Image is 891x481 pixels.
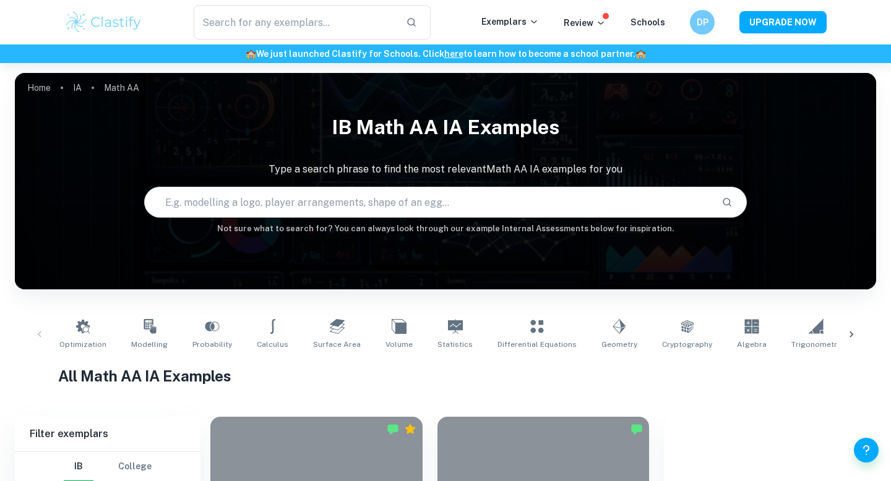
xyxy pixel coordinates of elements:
h6: We just launched Clastify for Schools. Click to learn how to become a school partner. [2,47,889,61]
span: 🏫 [246,49,256,59]
span: Calculus [257,339,288,350]
h6: Filter exemplars [15,417,200,451]
span: Algebra [737,339,767,350]
span: Trigonometry [791,339,841,350]
a: here [444,49,463,59]
input: E.g. modelling a logo, player arrangements, shape of an egg... [145,185,712,219]
button: Search [717,192,738,213]
span: Cryptography [662,339,712,350]
img: Clastify logo [64,10,143,35]
h6: Not sure what to search for? You can always look through our example Internal Assessments below f... [15,223,876,235]
button: UPGRADE NOW [739,11,827,33]
h6: DP [695,15,710,29]
span: Probability [192,339,232,350]
img: Marked [631,423,643,435]
span: Geometry [601,339,637,350]
a: Home [27,79,51,96]
p: Math AA [104,81,139,95]
button: Help and Feedback [854,438,879,462]
a: Schools [631,17,665,27]
span: Volume [385,339,413,350]
h1: IB Math AA IA examples [15,108,876,147]
span: Modelling [131,339,168,350]
span: Optimization [59,339,106,350]
span: Surface Area [313,339,361,350]
span: 🏫 [635,49,646,59]
img: Marked [387,423,399,435]
p: Exemplars [481,15,539,28]
a: IA [73,79,82,96]
div: Premium [404,423,416,435]
p: Type a search phrase to find the most relevant Math AA IA examples for you [15,162,876,177]
button: DP [690,10,715,35]
h1: All Math AA IA Examples [58,365,833,387]
input: Search for any exemplars... [194,5,396,40]
span: Differential Equations [497,339,577,350]
span: Statistics [437,339,473,350]
p: Review [564,16,606,30]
